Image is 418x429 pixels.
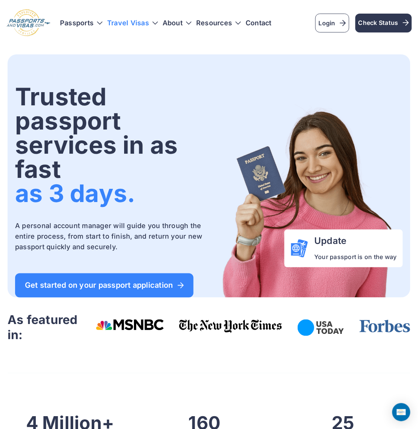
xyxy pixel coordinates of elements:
[355,14,412,32] a: Check Status
[211,104,403,298] img: Passports and Visas.com
[315,14,349,32] a: Login
[15,85,207,205] h1: Trusted passport services in as fast
[15,273,194,298] a: Get started on your passport application
[315,252,397,261] p: Your passport is on the way
[246,19,272,27] a: Contact
[15,221,207,252] p: A personal account manager will guide you through the entire process, from start to finish, and r...
[96,319,164,330] img: Msnbc
[392,403,410,421] div: Open Intercom Messenger
[179,319,282,333] img: The New York Times
[60,19,103,27] h3: Passports
[15,179,135,208] span: as 3 days.
[315,236,397,246] h4: Update
[8,313,90,343] h3: As featured in:
[298,319,344,336] img: USA Today
[163,19,183,27] a: About
[196,19,241,27] h3: Resources
[107,19,158,27] h3: Travel Visas
[319,19,346,28] span: Login
[25,282,184,289] span: Get started on your passport application
[6,9,51,37] img: Logo
[359,319,410,333] img: Forbes
[358,18,409,27] span: Check Status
